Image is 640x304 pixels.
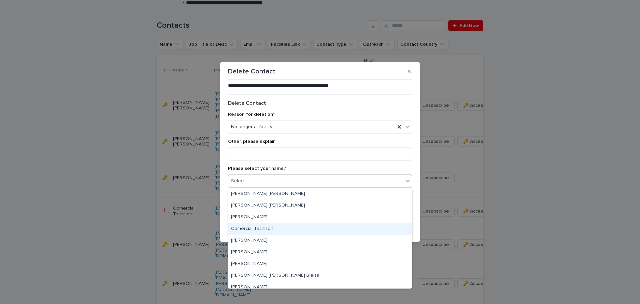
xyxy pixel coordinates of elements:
[228,188,412,200] div: Ana Arbona Abascal
[231,178,248,185] div: Select...
[228,139,276,144] span: Other, please explain
[228,67,275,75] p: Delete Contact
[228,270,412,282] div: Juan Pedro García Bielsa
[228,247,412,258] div: Javier Trillo
[228,212,412,223] div: Cesar Blasco
[228,112,275,117] span: Reason for deletion
[228,223,412,235] div: Comercial Tecnison
[228,258,412,270] div: José García-Salmones
[228,166,286,171] span: Please select your name.
[228,100,412,106] h2: Delete Contact
[228,282,412,293] div: Lidia Cavero
[228,200,412,212] div: Carlos Ros Gallardo
[231,123,272,130] span: No longer at facility
[228,235,412,247] div: Diana Duarte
